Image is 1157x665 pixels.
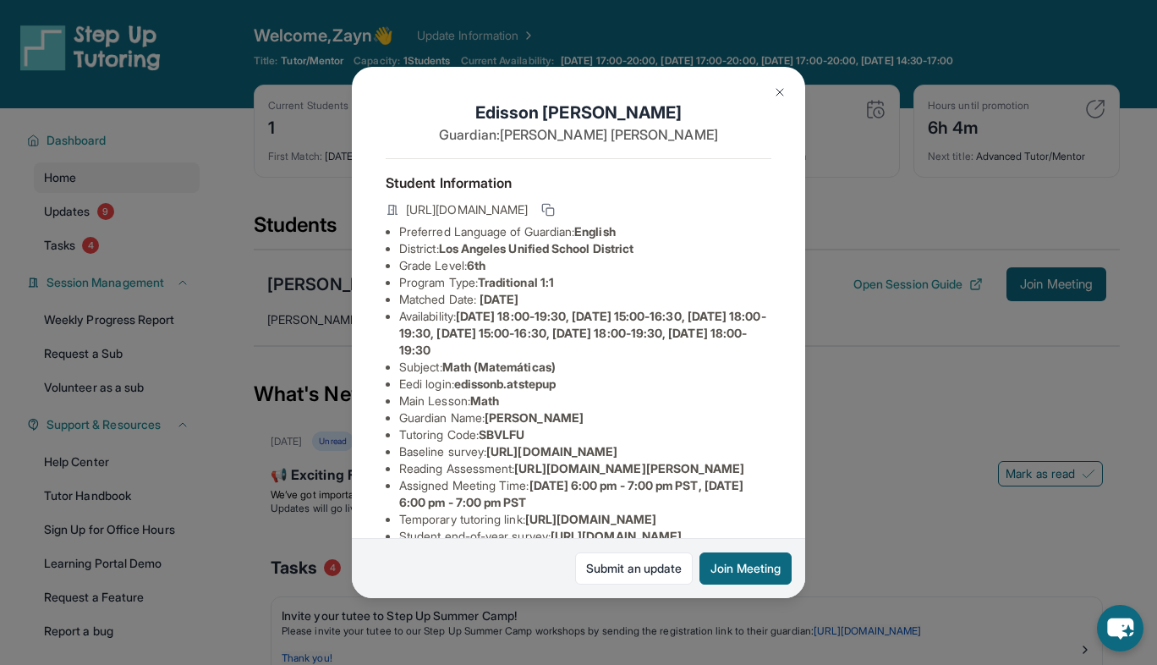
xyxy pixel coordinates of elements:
[399,477,771,511] li: Assigned Meeting Time :
[406,201,528,218] span: [URL][DOMAIN_NAME]
[699,552,792,585] button: Join Meeting
[386,173,771,193] h4: Student Information
[470,393,499,408] span: Math
[399,291,771,308] li: Matched Date:
[399,257,771,274] li: Grade Level:
[442,360,556,374] span: Math (Matemáticas)
[399,308,771,359] li: Availability:
[538,200,558,220] button: Copy link
[399,309,766,357] span: [DATE] 18:00-19:30, [DATE] 15:00-16:30, [DATE] 18:00-19:30, [DATE] 15:00-16:30, [DATE] 18:00-19:3...
[478,275,554,289] span: Traditional 1:1
[386,101,771,124] h1: Edisson [PERSON_NAME]
[399,240,771,257] li: District:
[399,443,771,460] li: Baseline survey :
[399,460,771,477] li: Reading Assessment :
[399,393,771,409] li: Main Lesson :
[574,224,616,239] span: English
[454,376,556,391] span: edissonb.atstepup
[399,478,743,509] span: [DATE] 6:00 pm - 7:00 pm PST, [DATE] 6:00 pm - 7:00 pm PST
[575,552,693,585] a: Submit an update
[1097,605,1143,651] button: chat-button
[399,223,771,240] li: Preferred Language of Guardian:
[773,85,787,99] img: Close Icon
[399,511,771,528] li: Temporary tutoring link :
[479,427,524,442] span: SBVLFU
[399,376,771,393] li: Eedi login :
[439,241,633,256] span: Los Angeles Unified School District
[386,124,771,145] p: Guardian: [PERSON_NAME] [PERSON_NAME]
[480,292,518,306] span: [DATE]
[551,529,682,543] span: [URL][DOMAIN_NAME]
[399,528,771,545] li: Student end-of-year survey :
[467,258,485,272] span: 6th
[399,274,771,291] li: Program Type:
[399,409,771,426] li: Guardian Name :
[486,444,617,459] span: [URL][DOMAIN_NAME]
[514,461,744,475] span: [URL][DOMAIN_NAME][PERSON_NAME]
[525,512,656,526] span: [URL][DOMAIN_NAME]
[485,410,584,425] span: [PERSON_NAME]
[399,426,771,443] li: Tutoring Code :
[399,359,771,376] li: Subject :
